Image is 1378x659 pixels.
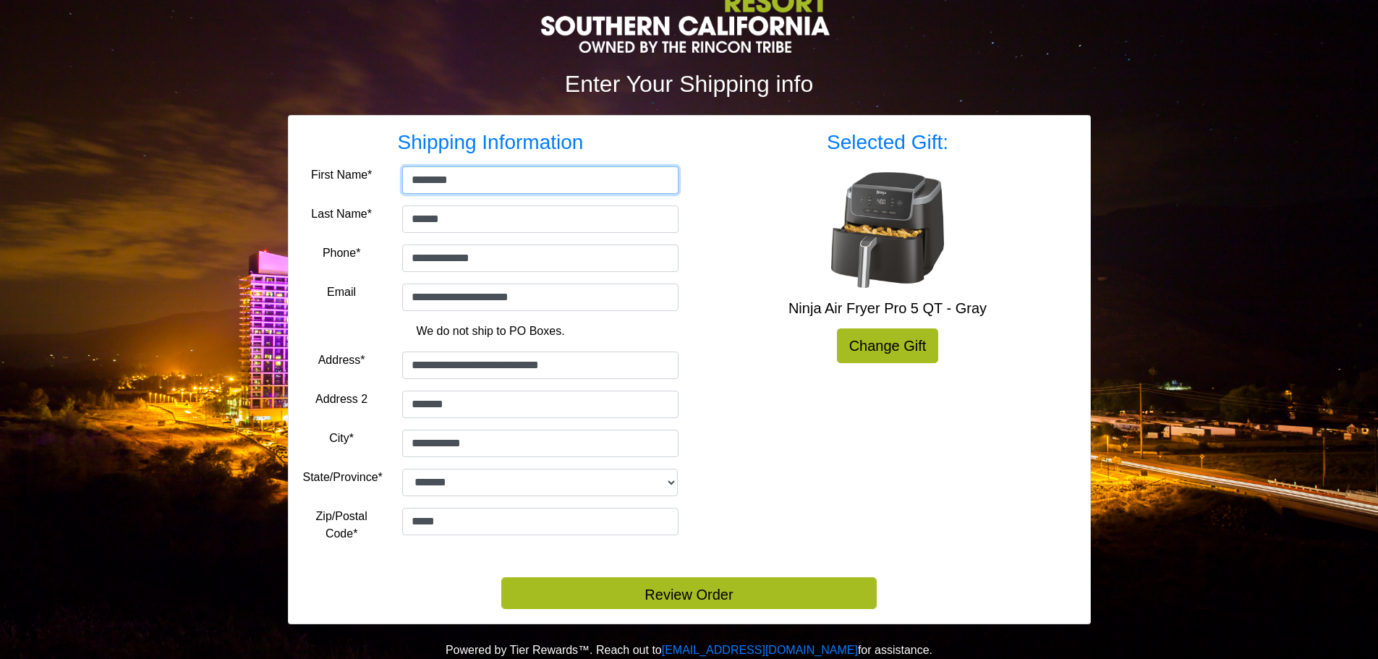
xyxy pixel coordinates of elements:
[288,70,1091,98] h2: Enter Your Shipping info
[830,172,945,288] img: Ninja Air Fryer Pro 5 QT - Gray
[311,205,372,223] label: Last Name*
[700,130,1076,155] h3: Selected Gift:
[327,284,356,301] label: Email
[314,323,668,340] p: We do not ship to PO Boxes.
[303,130,679,155] h3: Shipping Information
[329,430,354,447] label: City*
[303,469,383,486] label: State/Province*
[311,166,372,184] label: First Name*
[501,577,877,609] button: Review Order
[700,299,1076,317] h5: Ninja Air Fryer Pro 5 QT - Gray
[315,391,367,408] label: Address 2
[446,644,932,656] span: Powered by Tier Rewards™. Reach out to for assistance.
[318,352,365,369] label: Address*
[323,245,361,262] label: Phone*
[662,644,858,656] a: [EMAIL_ADDRESS][DOMAIN_NAME]
[303,508,380,543] label: Zip/Postal Code*
[837,328,939,363] a: Change Gift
